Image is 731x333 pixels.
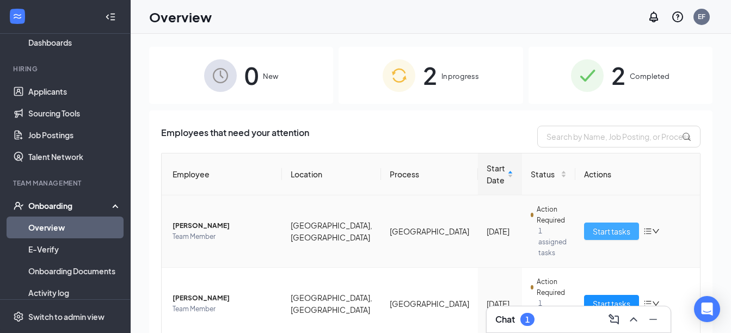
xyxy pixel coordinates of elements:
[105,11,116,22] svg: Collapse
[630,71,669,82] span: Completed
[647,10,660,23] svg: Notifications
[537,276,567,298] span: Action Required
[28,260,121,282] a: Onboarding Documents
[575,153,700,195] th: Actions
[698,12,705,21] div: EF
[28,146,121,168] a: Talent Network
[593,298,630,310] span: Start tasks
[644,311,662,328] button: Minimize
[263,71,278,82] span: New
[173,304,273,314] span: Team Member
[538,226,567,258] span: 1 assigned tasks
[487,162,505,186] span: Start Date
[13,311,24,322] svg: Settings
[625,311,642,328] button: ChevronUp
[12,11,23,22] svg: WorkstreamLogo
[28,238,121,260] a: E-Verify
[244,57,259,94] span: 0
[652,227,660,235] span: down
[647,313,660,326] svg: Minimize
[282,153,381,195] th: Location
[13,64,119,73] div: Hiring
[495,313,515,325] h3: Chat
[607,313,621,326] svg: ComposeMessage
[487,298,513,310] div: [DATE]
[173,231,273,242] span: Team Member
[522,153,575,195] th: Status
[537,126,701,147] input: Search by Name, Job Posting, or Process
[441,71,479,82] span: In progress
[173,220,273,231] span: [PERSON_NAME]
[643,227,652,236] span: bars
[643,299,652,308] span: bars
[28,124,121,146] a: Job Postings
[531,168,558,180] span: Status
[611,57,625,94] span: 2
[28,200,112,211] div: Onboarding
[28,81,121,102] a: Applicants
[627,313,640,326] svg: ChevronUp
[584,295,639,312] button: Start tasks
[13,178,119,188] div: Team Management
[381,153,478,195] th: Process
[381,195,478,268] td: [GEOGRAPHIC_DATA]
[694,296,720,322] div: Open Intercom Messenger
[584,223,639,240] button: Start tasks
[605,311,623,328] button: ComposeMessage
[28,311,105,322] div: Switch to admin view
[13,200,24,211] svg: UserCheck
[162,153,282,195] th: Employee
[593,225,630,237] span: Start tasks
[149,8,212,26] h1: Overview
[28,282,121,304] a: Activity log
[28,217,121,238] a: Overview
[525,315,530,324] div: 1
[28,102,121,124] a: Sourcing Tools
[671,10,684,23] svg: QuestionInfo
[173,293,273,304] span: [PERSON_NAME]
[161,126,309,147] span: Employees that need your attention
[28,32,121,53] a: Dashboards
[537,204,567,226] span: Action Required
[487,225,513,237] div: [DATE]
[538,298,567,331] span: 1 assigned tasks
[423,57,437,94] span: 2
[282,195,381,268] td: [GEOGRAPHIC_DATA], [GEOGRAPHIC_DATA]
[652,300,660,307] span: down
